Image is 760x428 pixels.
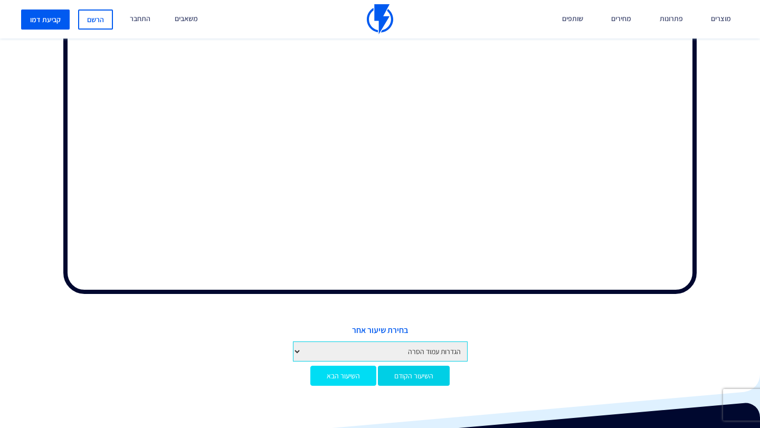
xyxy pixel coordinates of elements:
a: קביעת דמו [21,9,70,30]
span: בחירת שיעור אחר [8,325,752,337]
a: השיעור הקודם [378,366,450,386]
a: הרשם [78,9,113,30]
a: השיעור הבא [310,366,376,386]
